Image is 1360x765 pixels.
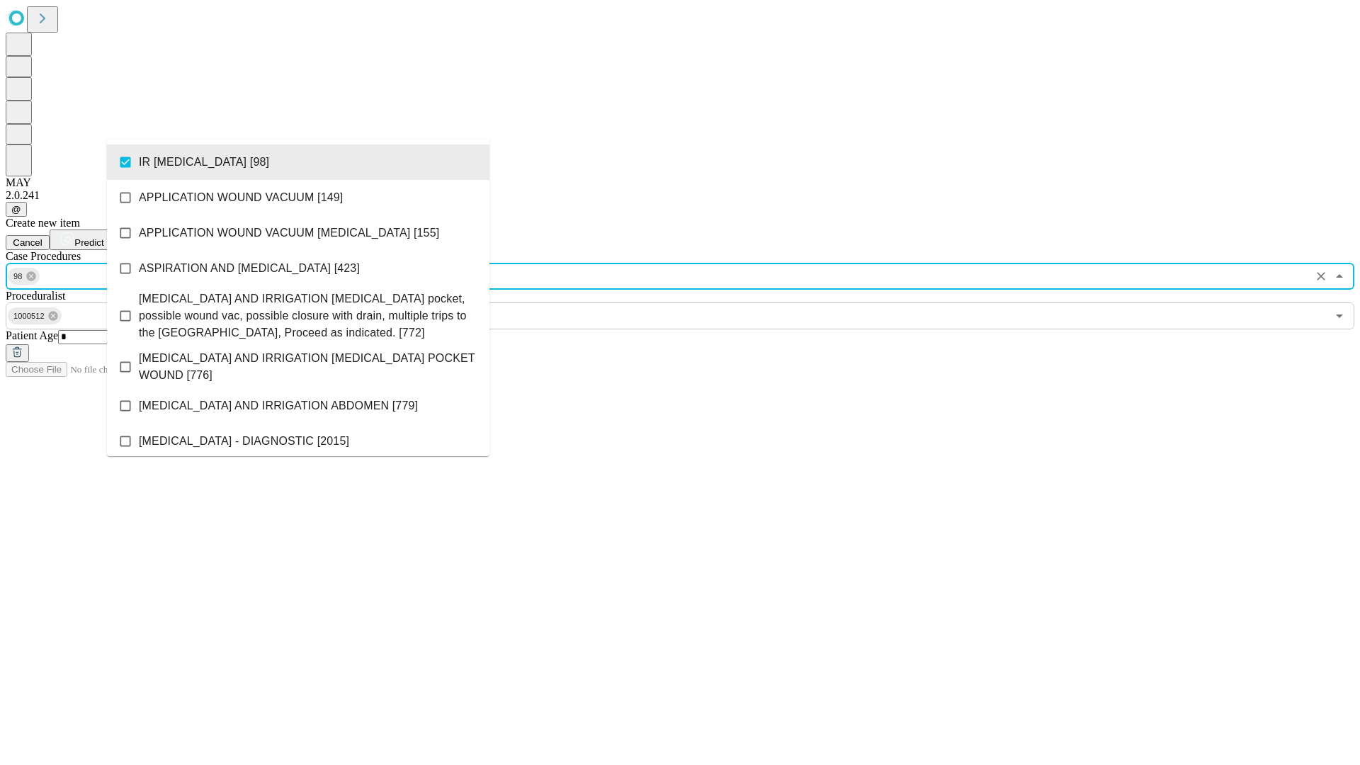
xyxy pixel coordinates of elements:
[6,202,27,217] button: @
[6,176,1354,189] div: MAY
[139,260,360,277] span: ASPIRATION AND [MEDICAL_DATA] [423]
[6,290,65,302] span: Proceduralist
[139,290,478,341] span: [MEDICAL_DATA] AND IRRIGATION [MEDICAL_DATA] pocket, possible wound vac, possible closure with dr...
[1311,266,1331,286] button: Clear
[50,229,115,250] button: Predict
[1330,266,1349,286] button: Close
[6,189,1354,202] div: 2.0.241
[13,237,42,248] span: Cancel
[139,225,439,242] span: APPLICATION WOUND VACUUM [MEDICAL_DATA] [155]
[6,329,58,341] span: Patient Age
[74,237,103,248] span: Predict
[139,154,269,171] span: IR [MEDICAL_DATA] [98]
[8,268,40,285] div: 98
[6,217,80,229] span: Create new item
[1330,306,1349,326] button: Open
[11,204,21,215] span: @
[8,308,50,324] span: 1000512
[139,397,418,414] span: [MEDICAL_DATA] AND IRRIGATION ABDOMEN [779]
[8,268,28,285] span: 98
[139,433,349,450] span: [MEDICAL_DATA] - DIAGNOSTIC [2015]
[139,189,343,206] span: APPLICATION WOUND VACUUM [149]
[8,307,62,324] div: 1000512
[6,235,50,250] button: Cancel
[139,350,478,384] span: [MEDICAL_DATA] AND IRRIGATION [MEDICAL_DATA] POCKET WOUND [776]
[6,250,81,262] span: Scheduled Procedure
